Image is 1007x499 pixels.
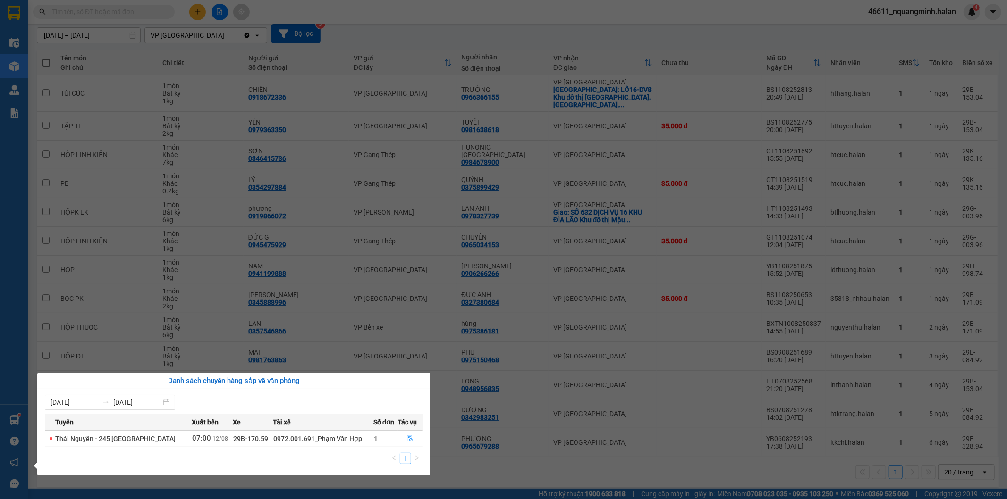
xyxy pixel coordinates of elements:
[373,417,395,427] span: Số đơn
[414,455,420,461] span: right
[273,433,373,444] div: 0972.001.691_Phạm Văn Hợp
[212,435,228,442] span: 12/08
[192,417,219,427] span: Xuất bến
[391,455,397,461] span: left
[374,435,378,442] span: 1
[102,399,110,406] span: to
[411,453,423,464] button: right
[273,417,291,427] span: Tài xế
[51,397,98,408] input: Từ ngày
[113,397,161,408] input: Đến ngày
[192,434,211,442] span: 07:00
[389,453,400,464] li: Previous Page
[398,417,417,427] span: Tác vụ
[406,435,413,442] span: file-done
[55,435,176,442] span: Thái Nguyên - 245 [GEOGRAPHIC_DATA]
[398,431,423,446] button: file-done
[400,453,411,464] li: 1
[233,435,268,442] span: 29B-170.59
[45,375,423,387] div: Danh sách chuyến hàng sắp về văn phòng
[400,453,411,464] a: 1
[55,417,74,427] span: Tuyến
[102,399,110,406] span: swap-right
[233,417,241,427] span: Xe
[389,453,400,464] button: left
[411,453,423,464] li: Next Page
